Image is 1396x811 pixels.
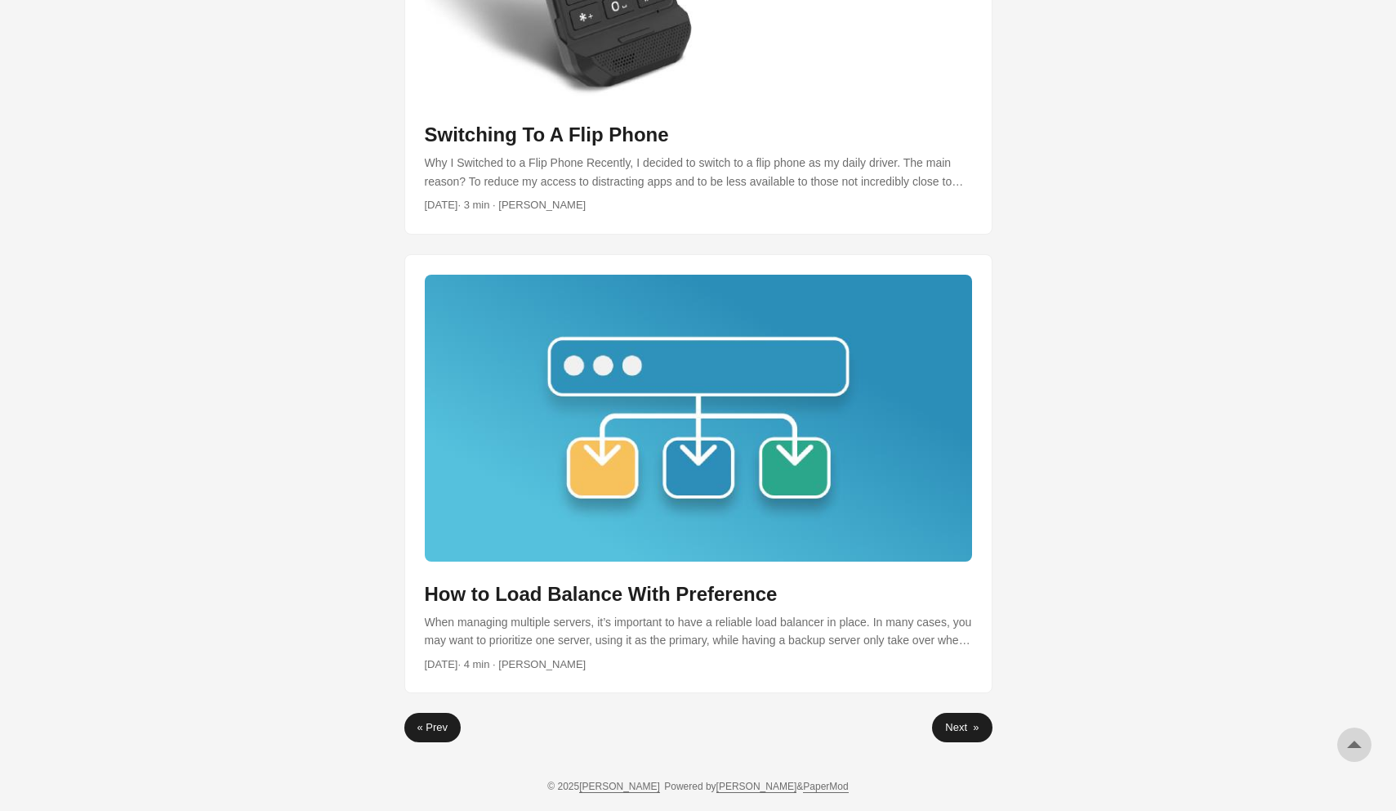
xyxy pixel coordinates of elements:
[664,781,848,792] span: Powered by &
[716,781,797,793] a: [PERSON_NAME]
[579,781,660,793] a: [PERSON_NAME]
[547,781,660,792] span: © 2025
[1337,728,1371,762] a: go to top
[405,255,992,693] a: post link to How to Load Balance With Preference
[404,713,462,742] a: « Prev
[803,781,848,793] a: PaperMod
[932,713,992,742] a: Next »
